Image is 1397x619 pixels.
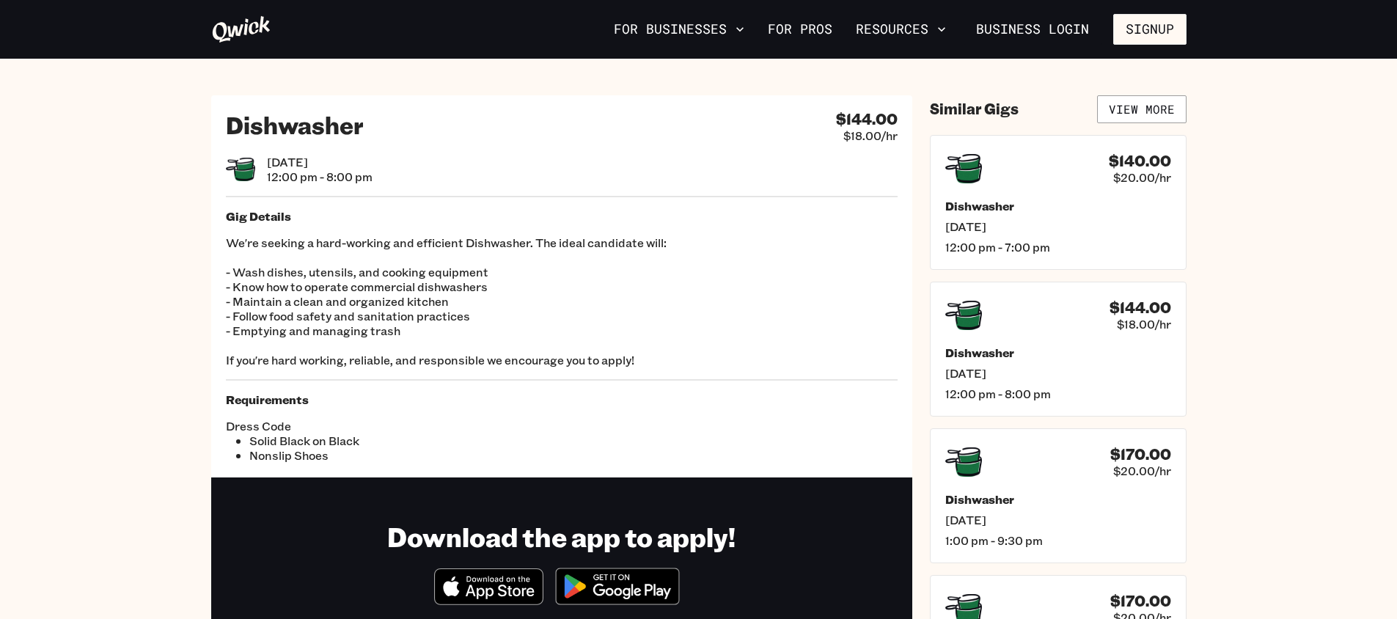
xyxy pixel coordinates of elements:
span: $20.00/hr [1113,170,1171,185]
h4: $144.00 [836,110,898,128]
h4: $144.00 [1110,298,1171,317]
button: For Businesses [608,17,750,42]
button: Resources [850,17,952,42]
span: [DATE] [945,513,1171,527]
span: [DATE] [945,366,1171,381]
h4: $140.00 [1109,152,1171,170]
span: 12:00 pm - 7:00 pm [945,240,1171,254]
h1: Download the app to apply! [387,520,736,553]
li: Nonslip Shoes [249,448,562,463]
a: Business Login [964,14,1101,45]
a: Download on the App Store [434,593,544,608]
a: $140.00$20.00/hrDishwasher[DATE]12:00 pm - 7:00 pm [930,135,1187,270]
h4: $170.00 [1110,592,1171,610]
h4: $170.00 [1110,445,1171,464]
h5: Gig Details [226,209,898,224]
span: [DATE] [945,219,1171,234]
span: [DATE] [267,155,373,169]
span: 12:00 pm - 8:00 pm [945,387,1171,401]
a: For Pros [762,17,838,42]
span: 12:00 pm - 8:00 pm [267,169,373,184]
h5: Dishwasher [945,199,1171,213]
h5: Requirements [226,392,898,407]
a: View More [1097,95,1187,123]
p: We're seeking a hard-working and efficient Dishwasher. The ideal candidate will: - Wash dishes, u... [226,235,898,367]
li: Solid Black on Black [249,433,562,448]
h5: Dishwasher [945,492,1171,507]
img: Get it on Google Play [546,559,689,614]
a: $144.00$18.00/hrDishwasher[DATE]12:00 pm - 8:00 pm [930,282,1187,417]
span: Dress Code [226,419,562,433]
h2: Dishwasher [226,110,364,139]
h5: Dishwasher [945,345,1171,360]
span: $18.00/hr [843,128,898,143]
span: $20.00/hr [1113,464,1171,478]
a: $170.00$20.00/hrDishwasher[DATE]1:00 pm - 9:30 pm [930,428,1187,563]
h4: Similar Gigs [930,100,1019,118]
button: Signup [1113,14,1187,45]
span: 1:00 pm - 9:30 pm [945,533,1171,548]
span: $18.00/hr [1117,317,1171,332]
